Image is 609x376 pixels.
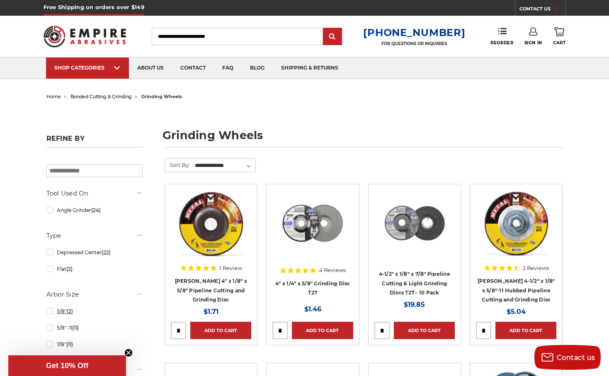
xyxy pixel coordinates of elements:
h5: Type [46,231,143,241]
img: 4 inch BHA grinding wheels [279,190,346,256]
span: 1 Review [219,265,242,271]
a: CONTACT US [519,4,565,16]
a: shipping & returns [273,58,347,79]
a: blog [242,58,273,79]
span: grinding wheels [141,94,182,99]
a: contact [172,58,214,79]
a: 5/8"-11 [46,321,143,335]
span: (24) [91,207,101,213]
button: Close teaser [124,349,133,357]
span: $5.04 [507,308,526,316]
a: Add to Cart [394,322,455,339]
span: (22) [102,249,111,255]
span: 2 Reviews [523,265,549,271]
div: Get 10% OffClose teaser [8,355,126,376]
img: Mercer 4-1/2" x 1/8" x 5/8"-11 Hubbed Cutting and Light Grinding Wheel [483,190,549,256]
a: bonded cutting & grinding [70,94,132,99]
a: home [46,94,61,99]
input: Submit [324,29,341,45]
h1: grinding wheels [163,130,563,147]
a: Depressed Center [46,245,143,260]
span: (2) [67,308,73,314]
img: View of Black Hawk's 4 1/2 inch T27 pipeline disc, showing both front and back of the grinding wh... [381,190,448,256]
p: FOR QUESTIONS OR INQUIRIES [363,41,465,46]
span: $1.71 [204,308,218,316]
span: Get 10% Off [46,362,88,370]
span: Reorder [490,40,513,46]
span: (11) [66,341,73,347]
span: 4 Reviews [319,268,346,273]
a: Add to Cart [292,322,353,339]
img: Empire Abrasives [44,20,126,53]
a: [PERSON_NAME] 4-1/2" x 1/8" x 5/8"-11 Hubbed Pipeline Cutting and Grinding Disc [478,278,555,303]
a: [PERSON_NAME] 4" x 1/8" x 5/8" Pipeline Cutting and Grinding Disc [175,278,247,303]
span: $1.46 [304,305,321,313]
a: 5/8" [46,304,143,318]
a: faq [214,58,242,79]
a: 4 inch BHA grinding wheels [272,190,353,270]
span: $19.85 [404,301,425,309]
h5: Arbor Size [46,289,143,299]
select: Sort By: [194,159,255,172]
a: Mercer 4" x 1/8" x 5/8 Cutting and Light Grinding Wheel [171,190,251,270]
a: Cart [553,27,565,46]
h5: Tool Used On [46,188,143,198]
a: Angle Grinder [46,203,143,217]
button: Contact us [534,345,601,370]
div: SHOP CATEGORIES [54,65,121,71]
span: Cart [553,40,565,46]
span: Sign In [524,40,542,46]
a: Add to Cart [495,322,556,339]
a: 4-1/2" x 1/8" x 7/8" Pipeline Cutting & Light Grinding Discs T27 - 10 Pack [379,271,450,296]
a: 4" x 1/4" x 5/8" Grinding Disc T27 [275,280,350,296]
span: (11) [72,325,79,331]
h5: Refine by [46,135,143,147]
a: Mercer 4-1/2" x 1/8" x 5/8"-11 Hubbed Cutting and Light Grinding Wheel [476,190,556,270]
span: (2) [66,266,73,272]
span: Contact us [557,354,595,362]
a: Add to Cart [190,322,251,339]
img: Mercer 4" x 1/8" x 5/8 Cutting and Light Grinding Wheel [178,190,244,256]
a: View of Black Hawk's 4 1/2 inch T27 pipeline disc, showing both front and back of the grinding wh... [374,190,455,270]
a: Flat [46,262,143,276]
a: 7/8" [46,337,143,352]
label: Sort By: [165,159,190,171]
a: about us [129,58,172,79]
a: [PHONE_NUMBER] [363,27,465,39]
a: Reorder [490,27,513,45]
